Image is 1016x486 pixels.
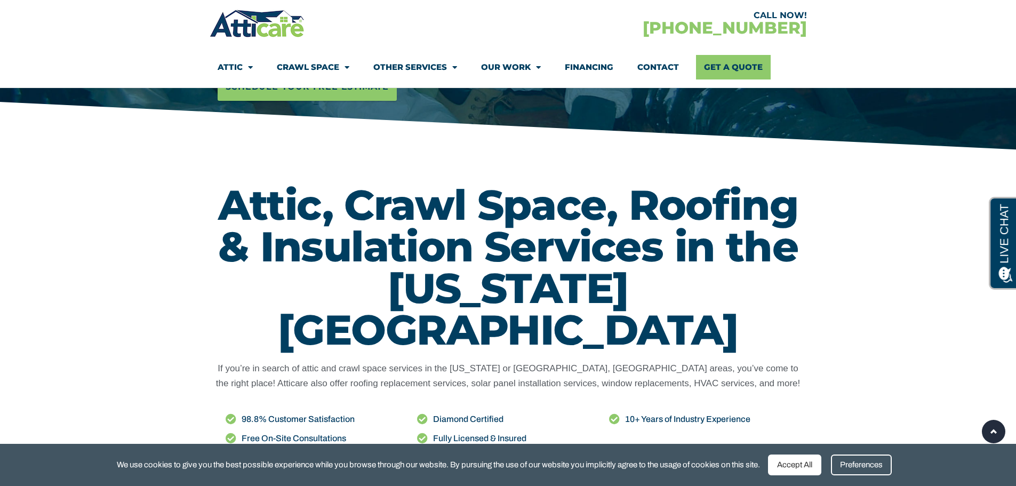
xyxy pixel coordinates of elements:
a: Get A Quote [696,55,771,79]
span: 10+ Years of Industry Experience [622,412,750,426]
h1: Attic, Crawl Space, Roofing & Insulation Services in the [US_STATE][GEOGRAPHIC_DATA] [215,184,802,350]
span: We use cookies to give you the best possible experience while you browse through our website. By ... [117,458,760,472]
span: 98.8% Customer Satisfaction [239,412,355,426]
span: Opens a chat window [26,9,86,22]
div: Accept All [768,455,821,475]
span: Fully Licensed & Insured [430,432,526,445]
a: Other Services [373,55,457,79]
span: Diamond Certified [430,412,503,426]
a: Crawl Space [277,55,349,79]
a: Contact [637,55,679,79]
div: Preferences [831,455,892,475]
span: Free On-Site Consultations [239,432,346,445]
p: If you’re in search of attic and crawl space services in the [US_STATE] or [GEOGRAPHIC_DATA], [GE... [215,361,802,391]
a: Our Work [481,55,541,79]
div: CALL NOW! [508,11,807,20]
a: Attic [218,55,253,79]
a: Financing [565,55,613,79]
nav: Menu [218,55,799,79]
